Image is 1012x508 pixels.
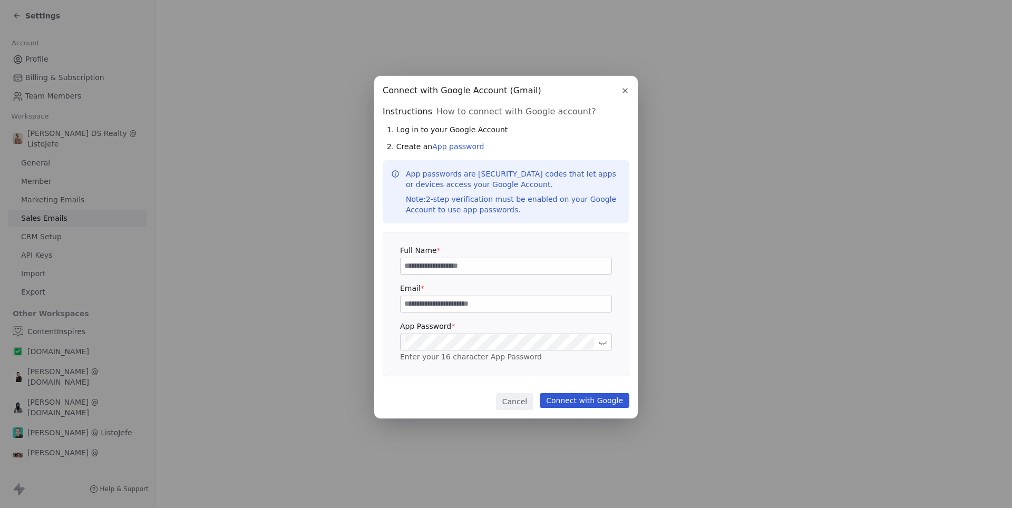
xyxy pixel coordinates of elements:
button: Cancel [496,393,533,410]
span: 1. Log in to your Google Account [387,124,508,135]
a: App password [432,142,484,151]
span: How to connect with Google account? [436,105,596,118]
span: Instructions [383,105,432,118]
label: Email [400,283,612,294]
p: App passwords are [SECURITY_DATA] codes that let apps or devices access your Google Account. [406,169,621,215]
span: Connect with Google Account (Gmail) [383,84,541,97]
label: Full Name [400,245,612,256]
button: Connect with Google [540,393,629,408]
label: App Password [400,321,612,331]
span: Note: [406,195,426,203]
span: 2. Create an [387,141,484,152]
span: Enter your 16 character App Password [400,353,542,361]
div: 2-step verification must be enabled on your Google Account to use app passwords. [406,194,621,215]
